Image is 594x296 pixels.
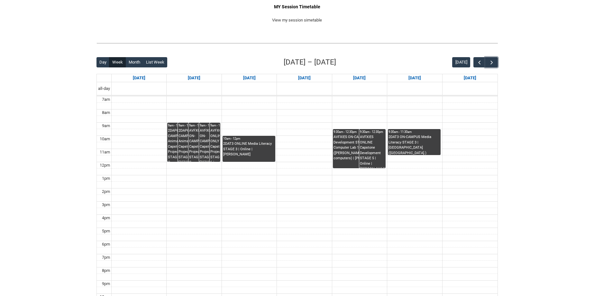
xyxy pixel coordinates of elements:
div: 9am - 12pm [189,123,209,128]
div: AVFXCP ON-CAMPUS Capstone Project STAGE 6 | [PERSON_NAME] ([PERSON_NAME][GEOGRAPHIC_DATA].) (capa... [200,128,220,161]
a: Go to September 15, 2025 [187,74,202,82]
a: Go to September 14, 2025 [132,74,147,82]
div: 9:30am - 11:30am [388,130,440,134]
button: Week [109,57,126,67]
button: Day [96,57,110,67]
div: AVFXIE5 ONLINE Capstone Development STAGE 5 | Online | [PERSON_NAME] [360,135,385,168]
div: 2pm [101,188,111,195]
a: Go to September 18, 2025 [352,74,367,82]
div: 3pm [101,202,111,208]
a: Go to September 20, 2025 [462,74,478,82]
a: Go to September 16, 2025 [242,74,257,82]
div: 2DAT3 ONLINE Media Literacy STAGE 3 | Online | [PERSON_NAME] [223,141,275,157]
div: AVFXCP ON-CAMPUS Capstone Project STAGE 6 | Computer Lab 1 ([PERSON_NAME] St.)(17 computers) | [P... [189,128,209,161]
button: Month [125,57,143,67]
p: View my session simetable [96,17,498,23]
a: Go to September 17, 2025 [297,74,312,82]
a: Go to September 19, 2025 [407,74,422,82]
button: Next Week [485,57,498,68]
div: 9:30am - 12:30pm [360,130,385,134]
div: 12pm [98,162,111,169]
div: 1pm [101,175,111,182]
h2: [DATE] – [DATE] [284,57,336,68]
div: 9am - 12pm [200,123,220,128]
strong: MY Session Timetable [274,4,320,9]
div: 6pm [101,241,111,248]
span: all-day [97,85,111,92]
img: REDU_GREY_LINE [96,40,498,47]
button: List Week [143,57,167,67]
div: 9:30am - 12:30pm [334,130,385,134]
div: 7am [101,96,111,103]
div: 9pm [101,281,111,287]
div: 9am - 12pm [210,123,220,128]
div: AVFXIE5 ON-CAMPUS Capstone Development STAGE 5 | Computer Lab 1 ([PERSON_NAME] St.)(17 computers)... [334,135,385,161]
div: 2DAP6 ON-CAMPUS Animation Capstone Project STAGE 6 | [PERSON_NAME] ([PERSON_NAME][GEOGRAPHIC_DATA... [178,128,198,161]
div: 11am [98,149,111,155]
div: 10am - 12pm [223,136,275,141]
div: 9am - 12pm [168,123,188,128]
div: 2DAT3 ON-CAMPUS Media Literacy STAGE 3 | [GEOGRAPHIC_DATA] ([GEOGRAPHIC_DATA].) (capacity x30ppl)... [388,135,440,155]
div: 9am [101,123,111,129]
button: Previous Week [473,57,486,68]
button: [DATE] [452,57,470,67]
div: 8am [101,109,111,116]
div: 8pm [101,267,111,274]
div: 2DAP6 ON-CAMPUS Animation Capstone Project STAGE 6 | Computer Lab 1 ([PERSON_NAME] St.)(17 comput... [168,128,188,161]
div: 9am - 12pm [178,123,198,128]
div: 7pm [101,254,111,261]
div: 4pm [101,215,111,221]
div: 5pm [101,228,111,234]
div: AVFXCP ONLINE ONLY Capstone Project STAGE 6 | Online | [PERSON_NAME] [210,128,220,161]
div: 10am [98,136,111,142]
